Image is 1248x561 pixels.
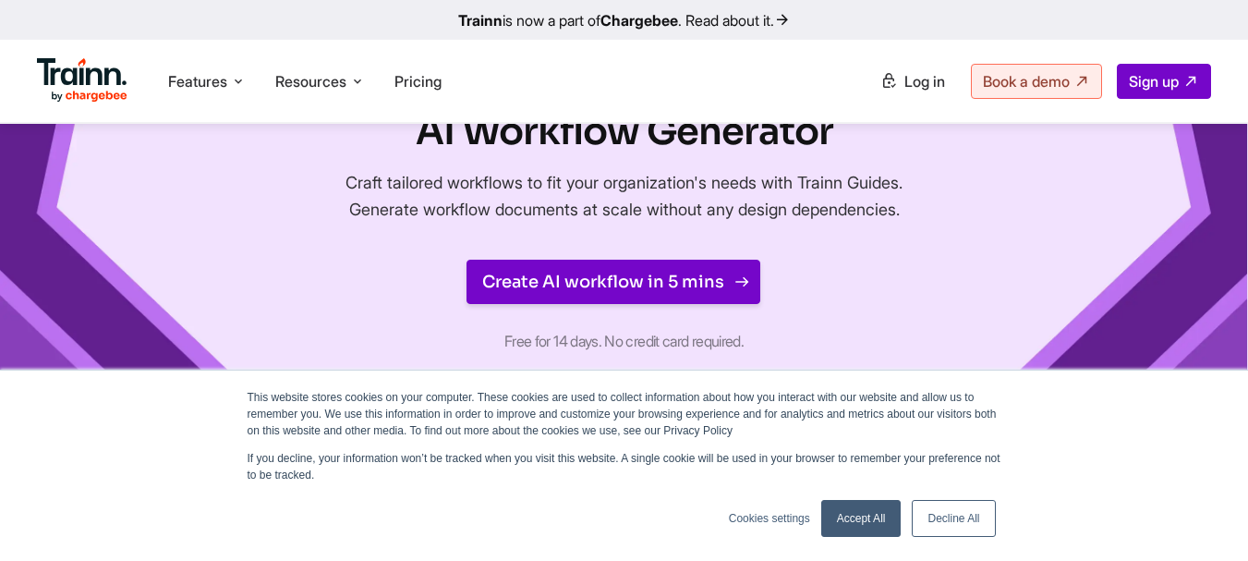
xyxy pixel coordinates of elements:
p: Free for 14 days. No credit card required. [315,326,934,356]
a: Cookies settings [729,510,810,527]
p: If you decline, your information won’t be tracked when you visit this website. A single cookie wi... [248,450,1001,483]
a: Pricing [394,72,442,91]
a: Decline All [912,500,995,537]
a: Book a demo [971,64,1102,99]
b: Chargebee [600,11,678,30]
p: Craft tailored workflows to fit your organization's needs with Trainn Guides. Generate workflow d... [315,169,934,223]
span: Sign up [1129,72,1179,91]
span: Log in [904,72,945,91]
a: Create AI workflow in 5 mins [466,260,760,304]
p: This website stores cookies on your computer. These cookies are used to collect information about... [248,389,1001,439]
a: Sign up [1117,64,1211,99]
span: Book a demo [983,72,1070,91]
span: Features [168,71,227,91]
img: Trainn Logo [37,58,127,103]
a: Accept All [821,500,902,537]
b: Trainn [458,11,503,30]
h1: AI Workflow Generator [315,106,934,158]
span: Resources [275,71,346,91]
a: Log in [869,65,956,98]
